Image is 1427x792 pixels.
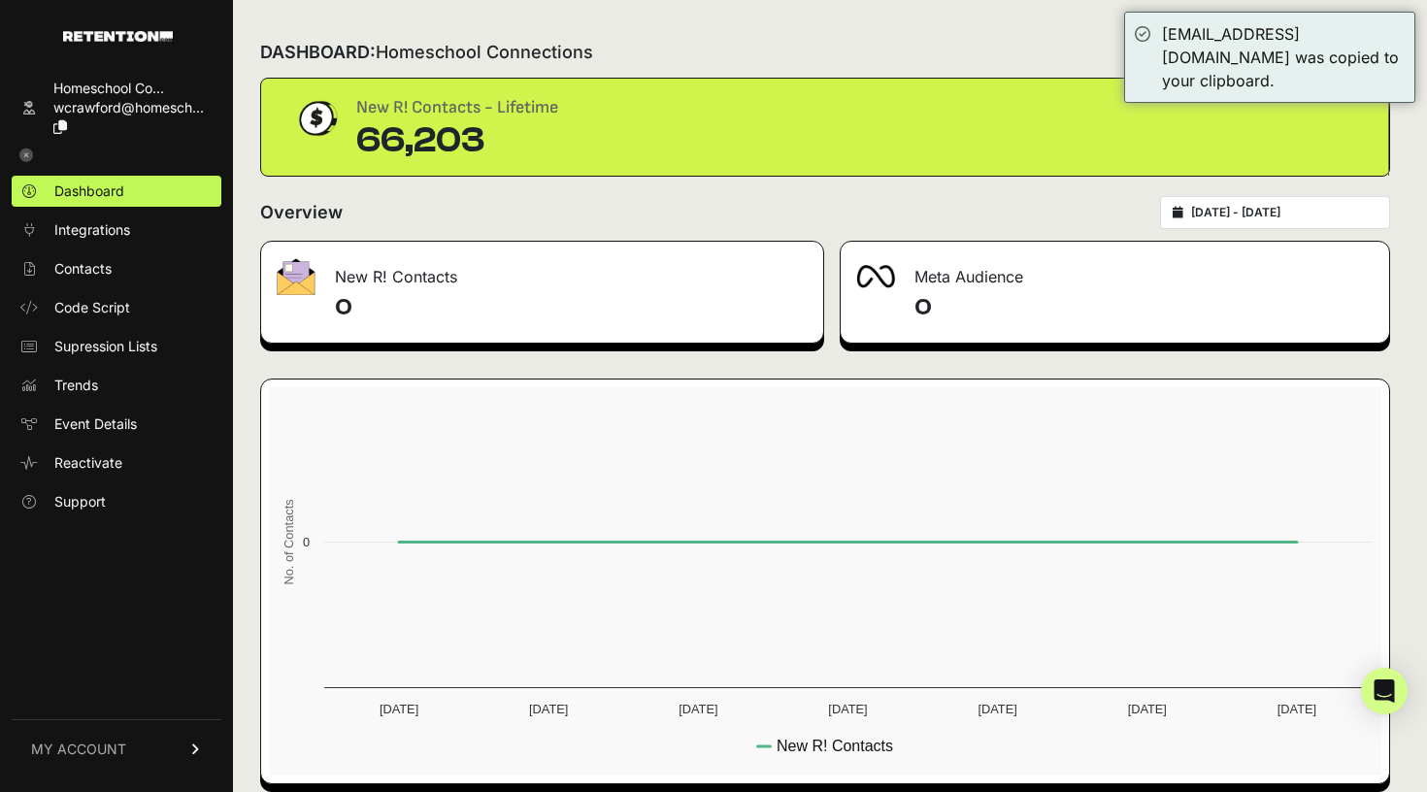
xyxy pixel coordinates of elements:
[54,181,124,201] span: Dashboard
[856,265,895,288] img: fa-meta-2f981b61bb99beabf952f7030308934f19ce035c18b003e963880cc3fabeebb7.png
[54,337,157,356] span: Supression Lists
[292,94,341,143] img: dollar-coin-05c43ed7efb7bc0c12610022525b4bbbb207c7efeef5aecc26f025e68dcafac9.png
[356,121,558,160] div: 66,203
[1128,702,1167,716] text: [DATE]
[54,453,122,473] span: Reactivate
[54,298,130,317] span: Code Script
[12,370,221,401] a: Trends
[63,31,173,42] img: Retention.com
[380,702,418,716] text: [DATE]
[303,535,310,549] text: 0
[54,220,130,240] span: Integrations
[12,214,221,246] a: Integrations
[12,176,221,207] a: Dashboard
[679,702,717,716] text: [DATE]
[12,331,221,362] a: Supression Lists
[12,719,221,778] a: MY ACCOUNT
[1278,702,1316,716] text: [DATE]
[54,259,112,279] span: Contacts
[12,409,221,440] a: Event Details
[54,492,106,511] span: Support
[529,702,568,716] text: [DATE]
[12,73,221,143] a: Homeschool Co... wcrawford@homesch...
[12,253,221,284] a: Contacts
[335,292,808,323] h4: 0
[777,738,893,754] text: New R! Contacts
[31,740,126,759] span: MY ACCOUNT
[282,499,296,584] text: No. of Contacts
[54,414,137,434] span: Event Details
[376,42,593,62] span: Homeschool Connections
[356,94,558,121] div: New R! Contacts - Lifetime
[53,99,204,115] span: wcrawford@homesch...
[277,258,315,295] img: fa-envelope-19ae18322b30453b285274b1b8af3d052b27d846a4fbe8435d1a52b978f639a2.png
[261,242,823,300] div: New R! Contacts
[54,376,98,395] span: Trends
[260,39,593,66] h2: DASHBOARD:
[978,702,1016,716] text: [DATE]
[12,292,221,323] a: Code Script
[828,702,867,716] text: [DATE]
[1361,668,1408,714] div: Open Intercom Messenger
[53,79,214,98] div: Homeschool Co...
[12,486,221,517] a: Support
[841,242,1389,300] div: Meta Audience
[12,447,221,478] a: Reactivate
[1162,22,1405,92] div: [EMAIL_ADDRESS][DOMAIN_NAME] was copied to your clipboard.
[260,199,343,226] h2: Overview
[914,292,1374,323] h4: 0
